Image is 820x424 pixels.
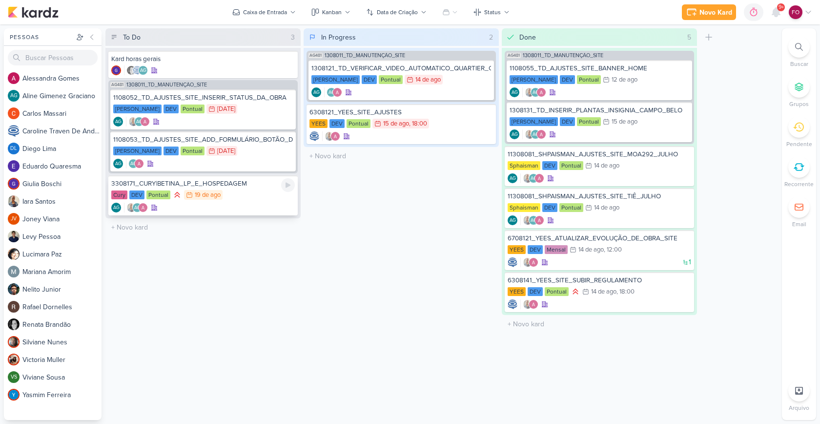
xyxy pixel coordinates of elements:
[508,150,691,159] div: 11308081_SHPAISMAN_AJUSTES_SITE_MOA292_JULHO
[306,149,497,163] input: + Novo kard
[510,218,516,223] p: AG
[22,355,102,365] div: V i c t o r i a M u l l e r
[683,32,695,42] div: 5
[689,259,691,266] span: 1
[510,75,558,84] div: [PERSON_NAME]
[779,3,784,11] span: 9+
[616,289,635,295] div: , 18:00
[560,75,575,84] div: DEV
[578,247,604,253] div: 14 de ago
[560,117,575,126] div: DEV
[508,173,517,183] div: Criador(a): Aline Gimenez Graciano
[512,132,518,137] p: AG
[525,87,534,97] img: Iara Santos
[195,192,221,198] div: 19 de ago
[533,90,539,95] p: AG
[508,287,526,296] div: YEES
[113,135,293,144] div: 1108053_TD_AJUSTES_SITE_ADD_FORMULÁRIO_BOTÃO_DOWNLOAD
[520,215,544,225] div: Colaboradores: Iara Santos, Aline Gimenez Graciano, Alessandra Gomes
[328,90,335,95] p: AG
[128,117,138,127] img: Iara Santos
[129,191,144,199] div: DEV
[309,131,319,141] div: Criador(a): Caroline Traven De Andrade
[22,232,102,242] div: L e v y P e s s o a
[22,319,102,330] div: R e n a t a B r a n d ã o
[508,215,517,225] div: Aline Gimenez Graciano
[22,302,102,312] div: R a f a e l D o r n e l l e s
[542,203,557,212] div: DEV
[594,163,619,169] div: 14 de ago
[485,32,497,42] div: 2
[786,140,812,148] p: Pendente
[528,245,543,254] div: DEV
[22,267,102,277] div: M a r i a n a A m o r i m
[510,64,689,73] div: 1108055_TD_AJUSTES_SITE_BANNER_HOME
[792,220,806,229] p: Email
[508,245,526,254] div: YEES
[8,143,20,154] div: Diego Lima
[523,53,603,58] span: 1308011_TD_MANUTENÇÃO_SITE
[8,336,20,348] img: Silviane Nunes
[111,203,121,212] div: Aline Gimenez Graciano
[146,191,170,199] div: Pontual
[134,159,144,169] img: Alessandra Gomes
[534,173,544,183] img: Alessandra Gomes
[536,129,546,139] img: Alessandra Gomes
[508,215,517,225] div: Criador(a): Aline Gimenez Graciano
[113,117,123,127] div: Criador(a): Aline Gimenez Graciano
[504,317,695,331] input: + Novo kard
[113,105,162,113] div: [PERSON_NAME]
[22,390,102,400] div: Y a s m i m F e r r e i r a
[531,129,540,139] div: Aline Gimenez Graciano
[309,119,328,128] div: YEES
[8,107,20,119] img: Carlos Massari
[8,371,20,383] div: Viviane Sousa
[512,90,518,95] p: AG
[111,191,127,199] div: Cury
[309,131,319,141] img: Caroline Traven De Andrade
[577,75,601,84] div: Pontual
[308,53,323,58] span: AG481
[322,131,340,141] div: Colaboradores: Iara Santos, Alessandra Gomes
[111,65,121,75] div: Criador(a): Giulia Boschi
[332,87,342,97] img: Alessandra Gomes
[528,287,543,296] div: DEV
[542,161,557,170] div: DEV
[789,100,809,108] p: Grupos
[130,162,137,167] p: AG
[22,126,102,136] div: C a r o l i n e T r a v e n D e A n d r a d e
[523,257,533,267] img: Iara Santos
[126,203,136,212] img: Iara Santos
[571,287,580,297] div: Prioridade Alta
[8,178,20,190] img: Giulia Boschi
[8,160,20,172] img: Eduardo Quaresma
[136,120,143,125] p: AG
[508,192,691,201] div: 11308081_SHPAISMAN_AJUSTES_SITE_TIÊ_JULHO
[347,119,370,128] div: Pontual
[22,161,102,171] div: E d u a r d o Q u a r e s m a
[559,203,583,212] div: Pontual
[8,33,74,42] div: Pessoas
[533,132,539,137] p: AG
[612,119,637,125] div: 15 de ago
[523,173,533,183] img: Iara Santos
[113,206,120,211] p: AG
[111,55,295,64] div: Kard horas gerais
[115,162,122,167] p: AG
[8,90,20,102] div: Aline Gimenez Graciano
[792,8,799,17] p: FO
[545,245,568,254] div: Mensal
[140,68,146,73] p: AG
[22,196,102,207] div: I a r a S a n t o s
[8,248,20,260] img: Lucimara Paz
[110,82,124,87] span: AG481
[507,53,521,58] span: AG481
[523,215,533,225] img: Iara Santos
[510,87,519,97] div: Criador(a): Aline Gimenez Graciano
[113,159,123,169] div: Criador(a): Aline Gimenez Graciano
[612,77,637,83] div: 12 de ago
[8,72,20,84] img: Alessandra Gomes
[22,214,102,224] div: J o n e y V i a n a
[782,36,816,68] li: Ctrl + F
[604,247,622,253] div: , 12:00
